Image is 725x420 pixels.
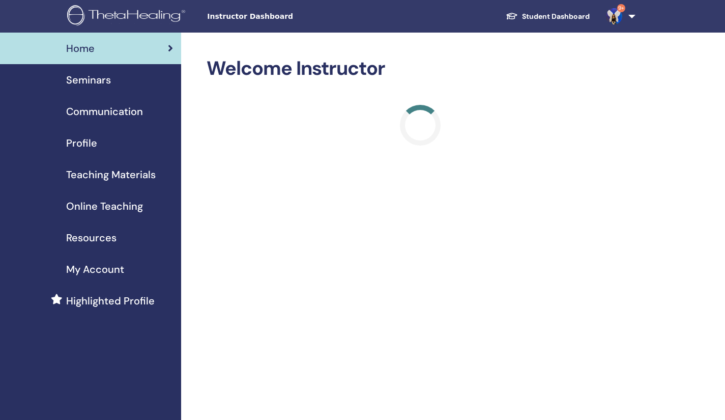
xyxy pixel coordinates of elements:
[207,11,360,22] span: Instructor Dashboard
[66,262,124,277] span: My Account
[66,41,95,56] span: Home
[66,135,97,151] span: Profile
[207,57,633,80] h2: Welcome Instructor
[66,104,143,119] span: Communication
[498,7,598,26] a: Student Dashboard
[67,5,189,28] img: logo.png
[606,8,622,24] img: default.jpg
[506,12,518,20] img: graduation-cap-white.svg
[66,199,143,214] span: Online Teaching
[66,167,156,182] span: Teaching Materials
[66,72,111,88] span: Seminars
[66,230,117,245] span: Resources
[617,4,625,12] span: 9+
[66,293,155,309] span: Highlighted Profile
